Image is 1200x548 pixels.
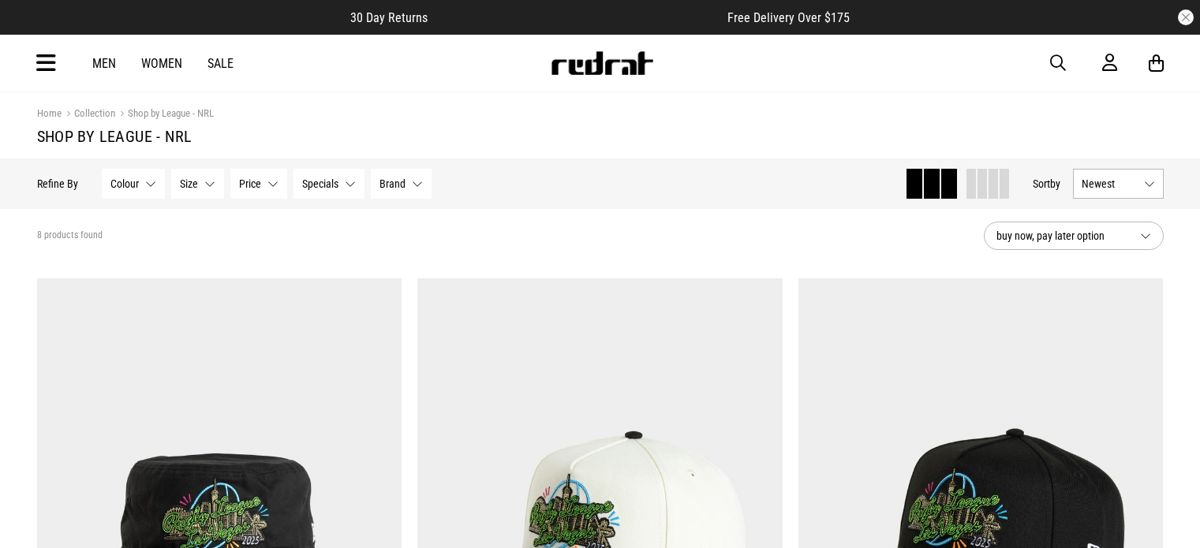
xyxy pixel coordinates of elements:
[293,169,364,199] button: Specials
[102,169,165,199] button: Colour
[350,10,428,25] span: 30 Day Returns
[115,107,214,122] a: Shop by League - NRL
[984,222,1164,250] button: buy now, pay later option
[62,107,115,122] a: Collection
[302,177,338,190] span: Specials
[37,229,103,242] span: 8 products found
[1033,174,1060,193] button: Sortby
[1050,177,1060,190] span: by
[379,177,406,190] span: Brand
[239,177,261,190] span: Price
[1073,169,1164,199] button: Newest
[1082,177,1138,190] span: Newest
[230,169,287,199] button: Price
[371,169,432,199] button: Brand
[37,127,1164,146] h1: Shop by League - NRL
[207,56,234,71] a: Sale
[110,177,139,190] span: Colour
[141,56,182,71] a: Women
[550,51,654,75] img: Redrat logo
[180,177,198,190] span: Size
[459,9,696,25] iframe: Customer reviews powered by Trustpilot
[37,107,62,119] a: Home
[171,169,224,199] button: Size
[996,226,1127,245] span: buy now, pay later option
[92,56,116,71] a: Men
[727,10,850,25] span: Free Delivery Over $175
[37,177,78,190] p: Refine By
